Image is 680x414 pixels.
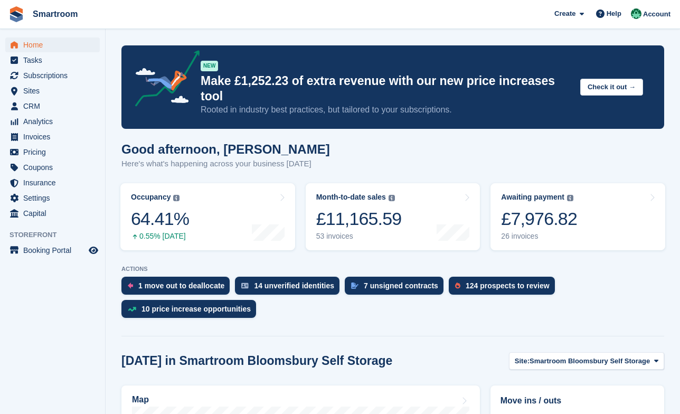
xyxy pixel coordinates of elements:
[389,195,395,201] img: icon-info-grey-7440780725fd019a000dd9b08b2336e03edf1995a4989e88bcd33f0948082b44.svg
[201,61,218,71] div: NEW
[128,283,133,289] img: move_outs_to_deallocate_icon-f764333ba52eb49d3ac5e1228854f67142a1ed5810a6f6cc68b1a99e826820c5.svg
[131,208,189,230] div: 64.41%
[501,232,577,241] div: 26 invoices
[466,281,550,290] div: 124 prospects to review
[316,232,402,241] div: 53 invoices
[201,104,572,116] p: Rooted in industry best practices, but tailored to your subscriptions.
[23,175,87,190] span: Insurance
[241,283,249,289] img: verify_identity-adf6edd0f0f0b5bbfe63781bf79b02c33cf7c696d77639b501bdc392416b5a36.svg
[132,395,149,404] h2: Map
[23,83,87,98] span: Sites
[306,183,480,250] a: Month-to-date sales £11,165.59 53 invoices
[345,277,449,300] a: 7 unsigned contracts
[5,243,100,258] a: menu
[141,305,251,313] div: 10 price increase opportunities
[23,160,87,175] span: Coupons
[173,195,180,201] img: icon-info-grey-7440780725fd019a000dd9b08b2336e03edf1995a4989e88bcd33f0948082b44.svg
[23,129,87,144] span: Invoices
[121,158,330,170] p: Here's what's happening across your business [DATE]
[10,230,105,240] span: Storefront
[131,232,189,241] div: 0.55% [DATE]
[131,193,171,202] div: Occupancy
[631,8,641,19] img: Jacob Gabriel
[23,114,87,129] span: Analytics
[121,277,235,300] a: 1 move out to deallocate
[5,145,100,159] a: menu
[501,193,564,202] div: Awaiting payment
[643,9,670,20] span: Account
[449,277,560,300] a: 124 prospects to review
[23,53,87,68] span: Tasks
[455,283,460,289] img: prospect-51fa495bee0391a8d652442698ab0144808aea92771e9ea1ae160a38d050c398.svg
[364,281,438,290] div: 7 unsigned contracts
[580,79,643,96] button: Check it out →
[554,8,575,19] span: Create
[500,394,654,407] h2: Move ins / outs
[254,281,334,290] div: 14 unverified identities
[87,244,100,257] a: Preview store
[316,193,386,202] div: Month-to-date sales
[23,206,87,221] span: Capital
[351,283,358,289] img: contract_signature_icon-13c848040528278c33f63329250d36e43548de30e8caae1d1a13099fd9432cc5.svg
[23,191,87,205] span: Settings
[23,243,87,258] span: Booking Portal
[121,142,330,156] h1: Good afternoon, [PERSON_NAME]
[5,129,100,144] a: menu
[138,281,224,290] div: 1 move out to deallocate
[5,160,100,175] a: menu
[23,99,87,114] span: CRM
[235,277,345,300] a: 14 unverified identities
[128,307,136,312] img: price_increase_opportunities-93ffe204e8149a01c8c9dc8f82e8f89637d9d84a8eef4429ea346261dce0b2c0.svg
[509,352,664,370] button: Site: Smartroom Bloomsbury Self Storage
[5,191,100,205] a: menu
[5,114,100,129] a: menu
[121,266,664,272] p: ACTIONS
[120,183,295,250] a: Occupancy 64.41% 0.55% [DATE]
[501,208,577,230] div: £7,976.82
[5,206,100,221] a: menu
[201,73,572,104] p: Make £1,252.23 of extra revenue with our new price increases tool
[8,6,24,22] img: stora-icon-8386f47178a22dfd0bd8f6a31ec36ba5ce8667c1dd55bd0f319d3a0aa187defe.svg
[121,354,392,368] h2: [DATE] in Smartroom Bloomsbury Self Storage
[607,8,621,19] span: Help
[490,183,665,250] a: Awaiting payment £7,976.82 26 invoices
[5,175,100,190] a: menu
[515,356,530,366] span: Site:
[29,5,82,23] a: Smartroom
[121,300,261,323] a: 10 price increase opportunities
[23,145,87,159] span: Pricing
[5,37,100,52] a: menu
[23,37,87,52] span: Home
[5,99,100,114] a: menu
[23,68,87,83] span: Subscriptions
[567,195,573,201] img: icon-info-grey-7440780725fd019a000dd9b08b2336e03edf1995a4989e88bcd33f0948082b44.svg
[316,208,402,230] div: £11,165.59
[126,50,200,110] img: price-adjustments-announcement-icon-8257ccfd72463d97f412b2fc003d46551f7dbcb40ab6d574587a9cd5c0d94...
[5,53,100,68] a: menu
[5,83,100,98] a: menu
[5,68,100,83] a: menu
[530,356,650,366] span: Smartroom Bloomsbury Self Storage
